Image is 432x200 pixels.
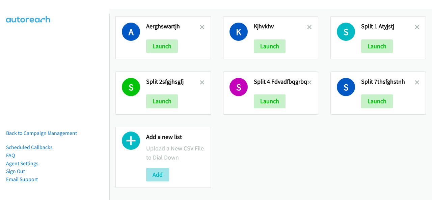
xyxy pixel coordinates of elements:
[146,94,178,108] button: Launch
[146,144,205,162] p: Upload a New CSV File to Dial Down
[146,78,200,86] h2: Split 2sfgjhsgfj
[122,23,140,41] h1: A
[254,39,286,53] button: Launch
[146,39,178,53] button: Launch
[254,94,286,108] button: Launch
[6,160,38,167] a: Agent Settings
[146,168,169,181] button: Add
[6,168,25,174] a: Sign Out
[6,144,53,150] a: Scheduled Callbacks
[361,78,415,86] h2: Split 7thsfghstnh
[254,23,307,30] h2: Kjhvkhv
[6,176,38,182] a: Email Support
[361,23,415,30] h2: Split 1 Atyjstj
[6,130,77,136] a: Back to Campaign Management
[337,78,355,96] h1: S
[146,23,200,30] h2: Aerghswartjh
[254,78,307,86] h2: Split 4 Fdvadfbqgrbq
[361,39,393,53] button: Launch
[361,94,393,108] button: Launch
[122,78,140,96] h1: S
[230,23,248,41] h1: K
[6,152,15,159] a: FAQ
[337,23,355,41] h1: S
[146,133,205,141] h2: Add a new list
[230,78,248,96] h1: S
